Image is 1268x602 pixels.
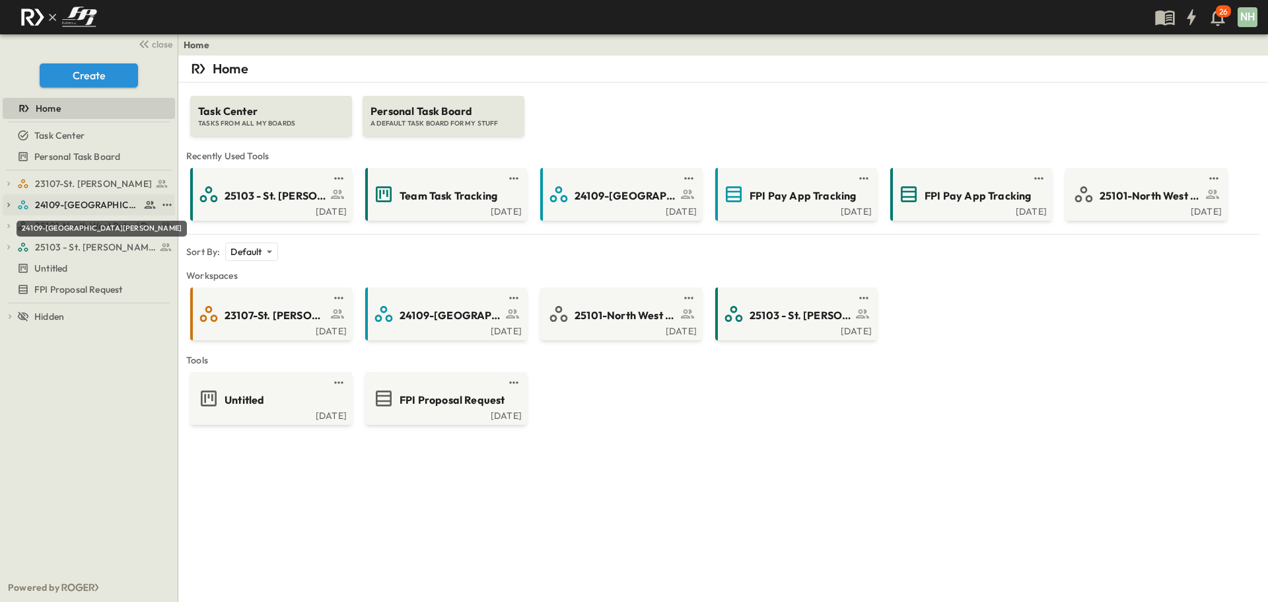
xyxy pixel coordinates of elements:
[856,170,872,186] button: test
[506,290,522,306] button: test
[213,59,248,78] p: Home
[34,310,64,323] span: Hidden
[368,303,522,324] a: 24109-[GEOGRAPHIC_DATA][PERSON_NAME]
[193,303,347,324] a: 23107-St. [PERSON_NAME]
[3,280,172,299] a: FPI Proposal Request
[575,308,677,323] span: 25101-North West Patrol Division
[750,188,856,204] span: FPI Pay App Tracking
[400,308,502,323] span: 24109-[GEOGRAPHIC_DATA][PERSON_NAME]
[3,279,175,300] div: FPI Proposal Requesttest
[3,147,172,166] a: Personal Task Board
[681,170,697,186] button: test
[1068,205,1222,215] a: [DATE]
[681,290,697,306] button: test
[225,188,327,204] span: 25103 - St. [PERSON_NAME] Phase 2
[543,205,697,215] a: [DATE]
[1236,6,1259,28] button: NH
[368,205,522,215] a: [DATE]
[400,188,497,204] span: Team Task Tracking
[1100,188,1202,204] span: 25101-North West Patrol Division
[17,238,172,256] a: 25103 - St. [PERSON_NAME] Phase 2
[3,146,175,167] div: Personal Task Boardtest
[331,290,347,306] button: test
[35,198,140,211] span: 24109-St. Teresa of Calcutta Parish Hall
[361,83,526,136] a: Personal Task BoardA DEFAULT TASK BOARD FOR MY STUFF
[16,3,102,31] img: c8d7d1ed905e502e8f77bf7063faec64e13b34fdb1f2bdd94b0e311fc34f8000.png
[159,197,175,213] button: test
[1031,170,1047,186] button: test
[331,375,347,391] button: test
[368,324,522,335] a: [DATE]
[225,308,327,323] span: 23107-St. [PERSON_NAME]
[34,262,67,275] span: Untitled
[35,177,152,190] span: 23107-St. [PERSON_NAME]
[35,241,156,254] span: 25103 - St. [PERSON_NAME] Phase 2
[1206,170,1222,186] button: test
[36,102,61,115] span: Home
[718,303,872,324] a: 25103 - St. [PERSON_NAME] Phase 2
[34,129,85,142] span: Task Center
[40,63,138,87] button: Create
[3,215,175,237] div: 25101-North West Patrol Divisiontest
[3,194,175,215] div: 24109-St. Teresa of Calcutta Parish Halltest
[198,119,344,128] span: TASKS FROM ALL MY BOARDS
[186,354,1260,367] span: Tools
[400,393,505,408] span: FPI Proposal Request
[718,184,872,205] a: FPI Pay App Tracking
[184,38,217,52] nav: breadcrumbs
[225,393,264,408] span: Untitled
[17,221,187,237] div: 24109-[GEOGRAPHIC_DATA][PERSON_NAME]
[718,324,872,335] a: [DATE]
[893,205,1047,215] a: [DATE]
[193,409,347,420] a: [DATE]
[189,83,353,136] a: Task CenterTASKS FROM ALL MY BOARDS
[186,269,1260,282] span: Workspaces
[368,409,522,420] a: [DATE]
[17,196,157,214] a: 24109-St. Teresa of Calcutta Parish Hall
[133,34,175,53] button: close
[193,184,347,205] a: 25103 - St. [PERSON_NAME] Phase 2
[34,150,120,163] span: Personal Task Board
[506,375,522,391] button: test
[331,170,347,186] button: test
[198,104,344,119] span: Task Center
[506,170,522,186] button: test
[368,388,522,409] a: FPI Proposal Request
[3,259,172,278] a: Untitled
[225,243,277,261] div: Default
[193,324,347,335] a: [DATE]
[543,324,697,335] a: [DATE]
[3,173,175,194] div: 23107-St. [PERSON_NAME]test
[856,290,872,306] button: test
[370,104,516,119] span: Personal Task Board
[184,38,209,52] a: Home
[925,188,1031,204] span: FPI Pay App Tracking
[718,205,872,215] a: [DATE]
[186,245,220,258] p: Sort By:
[193,205,347,215] a: [DATE]
[17,174,172,193] a: 23107-St. [PERSON_NAME]
[368,184,522,205] a: Team Task Tracking
[893,184,1047,205] a: FPI Pay App Tracking
[575,188,677,204] span: 24109-[GEOGRAPHIC_DATA][PERSON_NAME]
[1219,7,1228,17] p: 26
[3,237,175,258] div: 25103 - St. [PERSON_NAME] Phase 2test
[543,303,697,324] a: 25101-North West Patrol Division
[3,258,175,279] div: Untitledtest
[152,38,172,51] span: close
[543,184,697,205] a: 24109-[GEOGRAPHIC_DATA][PERSON_NAME]
[1068,184,1222,205] a: 25101-North West Patrol Division
[3,99,172,118] a: Home
[1238,7,1257,27] div: NH
[230,245,262,258] p: Default
[370,119,516,128] span: A DEFAULT TASK BOARD FOR MY STUFF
